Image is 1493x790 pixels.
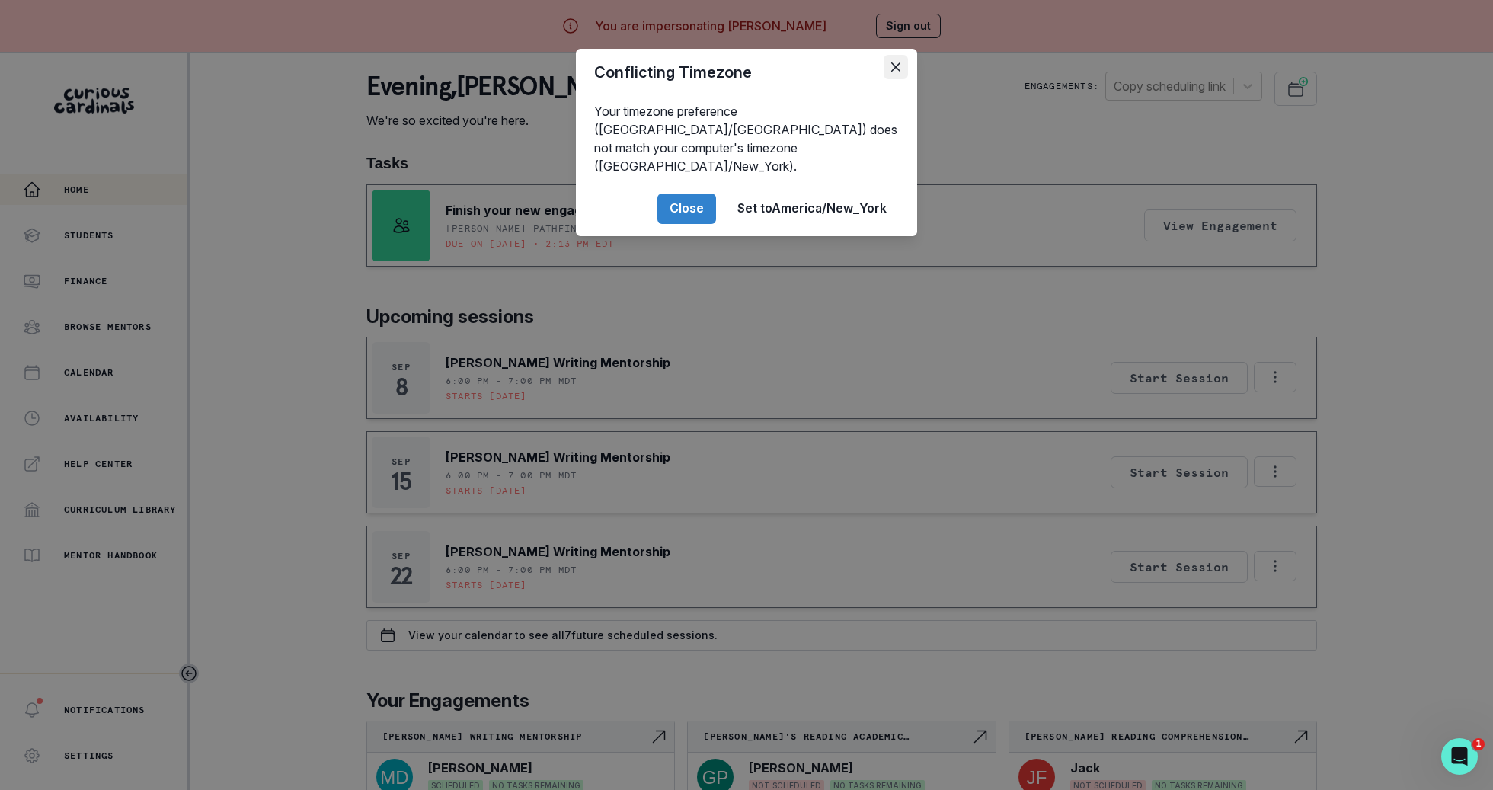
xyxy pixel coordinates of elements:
[576,96,917,181] div: Your timezone preference ([GEOGRAPHIC_DATA]/[GEOGRAPHIC_DATA]) does not match your computer's tim...
[725,194,899,224] button: Set toAmerica/New_York
[1472,738,1485,750] span: 1
[884,55,908,79] button: Close
[657,194,716,224] button: Close
[1441,738,1478,775] iframe: Intercom live chat
[576,49,917,96] header: Conflicting Timezone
